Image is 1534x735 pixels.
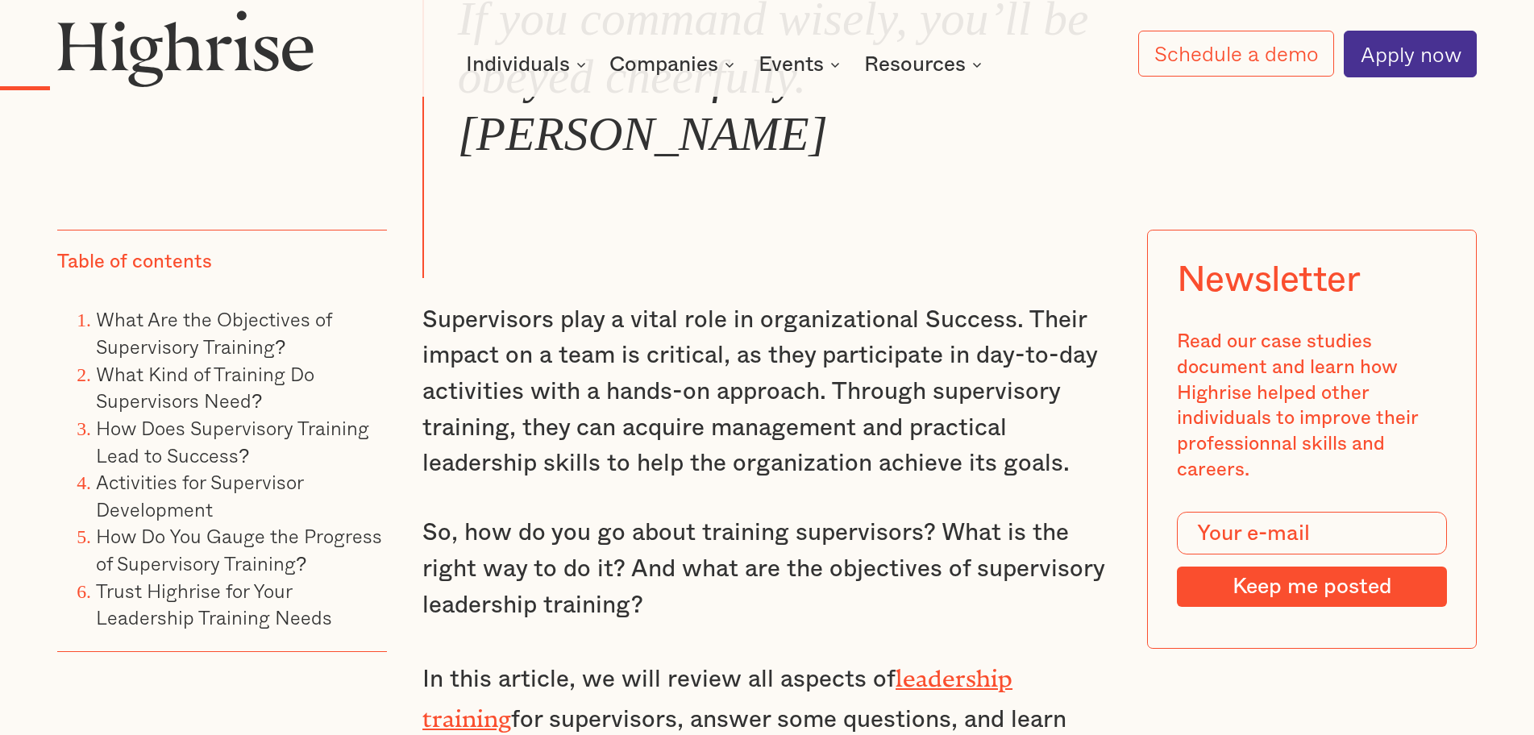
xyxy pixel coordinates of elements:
div: Events [759,55,824,74]
a: How Do You Gauge the Progress of Supervisory Training? [96,521,382,578]
div: Individuals [466,55,591,74]
div: Table of contents [57,250,212,276]
input: Keep me posted [1176,567,1447,607]
div: Events [759,55,845,74]
div: Companies [609,55,718,74]
form: Modal Form [1176,512,1447,607]
img: Highrise logo [57,10,314,87]
div: Resources [864,55,987,74]
div: Companies [609,55,739,74]
a: Apply now [1344,31,1476,77]
div: Individuals [466,55,570,74]
p: So, how do you go about training supervisors? What is the right way to do it? And what are the ob... [422,515,1112,623]
a: Schedule a demo [1138,31,1334,77]
input: Your e-mail [1176,512,1447,555]
div: Newsletter [1176,260,1360,301]
div: Read our case studies document and learn how Highrise helped other individuals to improve their p... [1176,330,1447,484]
a: Trust Highrise for Your Leadership Training Needs [96,575,332,633]
div: Resources [864,55,966,74]
a: How Does Supervisory Training Lead to Success? [96,413,369,470]
a: What Are the Objectives of Supervisory Training? [96,304,331,361]
p: Supervisors play a vital role in organizational Success. Their impact on a team is critical, as t... [422,302,1112,482]
a: What Kind of Training Do Supervisors Need? [96,359,314,416]
a: Activities for Supervisor Development [96,467,303,524]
